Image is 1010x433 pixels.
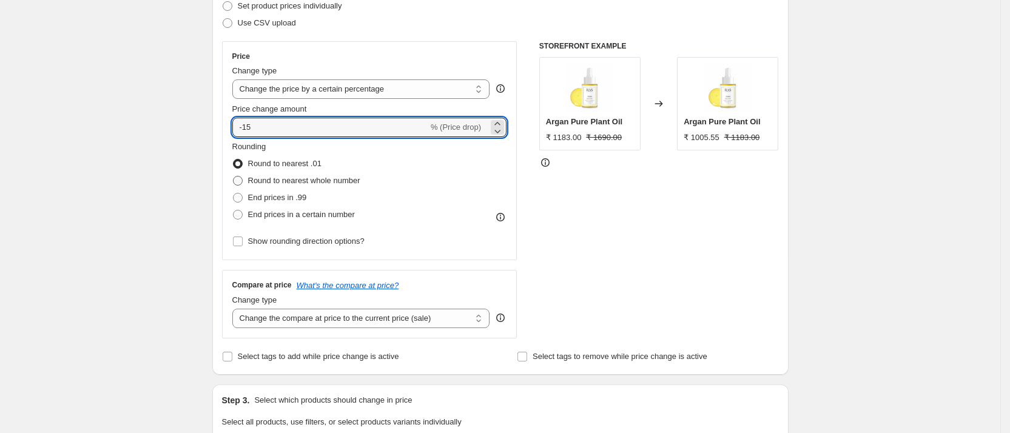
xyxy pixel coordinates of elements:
span: Argan Pure Plant Oil [546,117,622,126]
span: Round to nearest whole number [248,176,360,185]
span: Change type [232,295,277,304]
span: Rounding [232,142,266,151]
span: % (Price drop) [431,123,481,132]
span: Select tags to add while price change is active [238,352,399,361]
img: 2_58_80x.jpg [704,64,752,112]
span: Set product prices individually [238,1,342,10]
div: ₹ 1005.55 [684,132,719,144]
h3: Price [232,52,250,61]
span: Price change amount [232,104,307,113]
h6: STOREFRONT EXAMPLE [539,41,779,51]
img: 2_58_80x.jpg [565,64,614,112]
h3: Compare at price [232,280,292,290]
div: help [494,312,507,324]
span: Change type [232,66,277,75]
span: End prices in a certain number [248,210,355,219]
h2: Step 3. [222,394,250,406]
div: help [494,82,507,95]
span: Show rounding direction options? [248,237,365,246]
div: ₹ 1183.00 [546,132,582,144]
strike: ₹ 1183.00 [724,132,760,144]
span: Argan Pure Plant Oil [684,117,760,126]
span: End prices in .99 [248,193,307,202]
span: Round to nearest .01 [248,159,322,168]
strike: ₹ 1690.00 [586,132,622,144]
button: What's the compare at price? [297,281,399,290]
p: Select which products should change in price [254,394,412,406]
span: Select all products, use filters, or select products variants individually [222,417,462,426]
input: -15 [232,118,428,137]
span: Use CSV upload [238,18,296,27]
span: Select tags to remove while price change is active [533,352,707,361]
